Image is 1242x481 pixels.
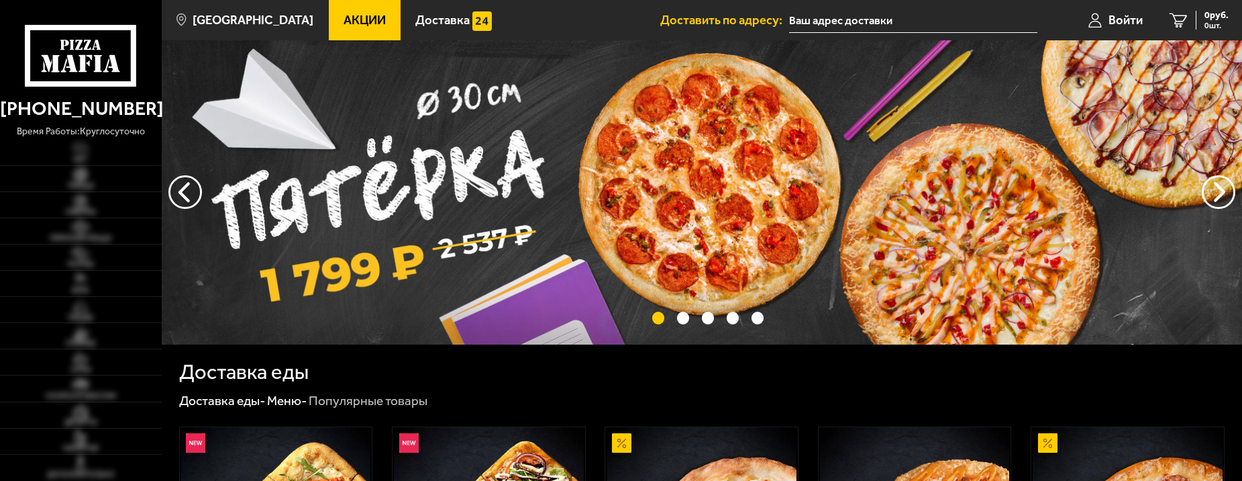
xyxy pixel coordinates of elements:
img: 15daf4d41897b9f0e9f617042186c801.svg [472,11,492,31]
img: Акционный [612,433,631,453]
span: 0 шт. [1204,21,1229,30]
button: точки переключения [727,312,739,324]
div: Популярные товары [309,392,427,409]
span: Доставка [415,14,470,27]
img: Новинка [186,433,205,453]
img: Акционный [1038,433,1057,453]
span: Акции [344,14,386,27]
h1: Доставка еды [179,362,309,383]
button: точки переключения [677,312,690,324]
span: 0 руб. [1204,11,1229,20]
a: Доставка еды- [179,393,265,408]
button: предыдущий [1202,175,1235,209]
span: [GEOGRAPHIC_DATA] [193,14,313,27]
input: Ваш адрес доставки [789,8,1037,33]
button: точки переключения [702,312,715,324]
a: Меню- [267,393,307,408]
img: Новинка [399,433,419,453]
button: точки переключения [652,312,665,324]
span: Доставить по адресу: [660,14,789,27]
span: Войти [1108,14,1143,27]
button: точки переключения [752,312,764,324]
button: следующий [168,175,202,209]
